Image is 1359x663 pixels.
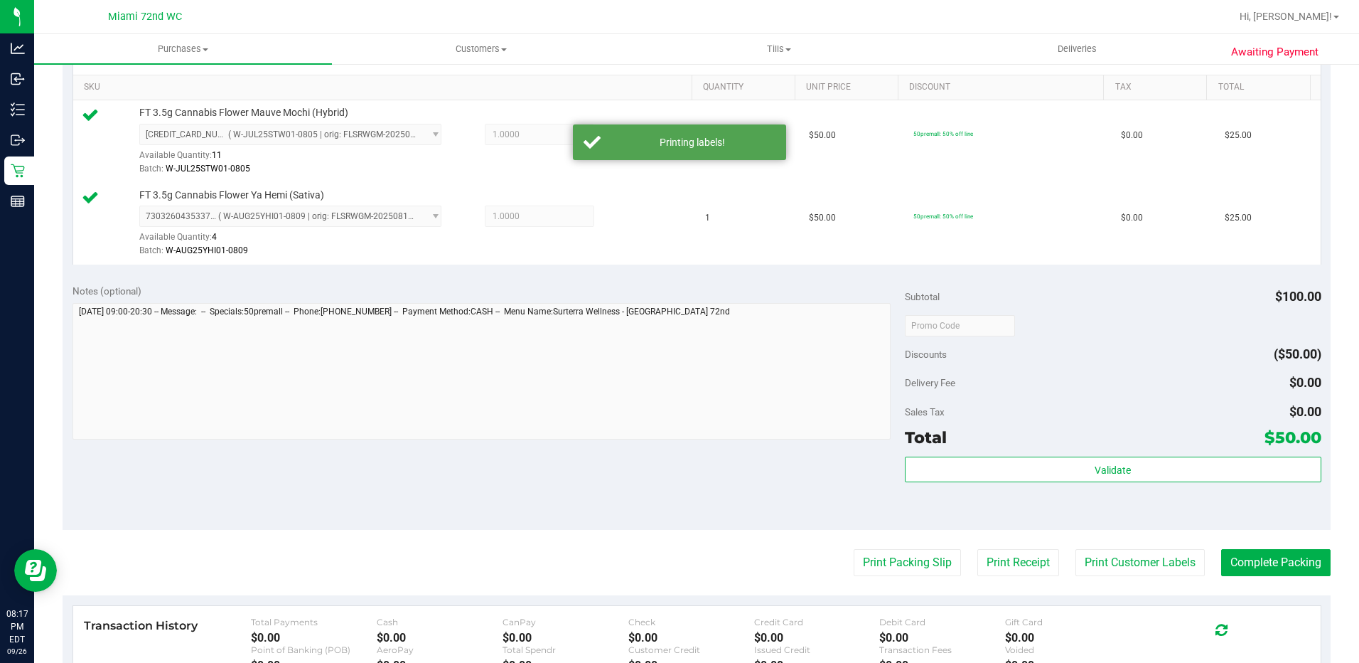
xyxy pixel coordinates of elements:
span: Subtotal [905,291,940,302]
span: Purchases [34,43,332,55]
span: Hi, [PERSON_NAME]! [1240,11,1332,22]
div: Available Quantity: [139,227,458,255]
span: $25.00 [1225,129,1252,142]
div: Issued Credit [754,645,880,655]
div: Printing labels! [608,135,775,149]
span: $0.00 [1121,211,1143,225]
span: Deliveries [1038,43,1116,55]
span: $25.00 [1225,211,1252,225]
span: 50premall: 50% off line [913,130,973,137]
div: Voided [1005,645,1131,655]
div: Credit Card [754,617,880,627]
div: Cash [377,617,503,627]
span: W-JUL25STW01-0805 [166,164,250,174]
span: Validate [1095,465,1131,476]
button: Print Packing Slip [854,549,961,576]
p: 08:17 PM EDT [6,608,28,646]
iframe: Resource center [14,549,57,592]
span: $50.00 [809,129,836,142]
span: Customers [333,43,629,55]
a: Purchases [34,34,332,64]
a: SKU [84,82,686,93]
span: FT 3.5g Cannabis Flower Mauve Mochi (Hybrid) [139,106,348,120]
div: $0.00 [251,631,377,645]
button: Print Customer Labels [1075,549,1205,576]
div: Total Payments [251,617,377,627]
span: Sales Tax [905,406,945,418]
p: 09/26 [6,646,28,657]
div: Check [628,617,754,627]
a: Unit Price [806,82,892,93]
div: Point of Banking (POB) [251,645,377,655]
span: 11 [212,150,222,160]
span: $50.00 [1264,428,1321,447]
span: $0.00 [1289,404,1321,419]
div: $0.00 [1005,631,1131,645]
button: Print Receipt [977,549,1059,576]
a: Discount [909,82,1098,93]
inline-svg: Analytics [11,41,25,55]
inline-svg: Inbound [11,72,25,86]
button: Complete Packing [1221,549,1331,576]
div: $0.00 [628,631,754,645]
inline-svg: Retail [11,164,25,178]
span: Discounts [905,341,947,367]
span: 50premall: 50% off line [913,213,973,220]
div: Gift Card [1005,617,1131,627]
inline-svg: Inventory [11,102,25,117]
div: $0.00 [377,631,503,645]
span: Batch: [139,164,163,174]
span: 4 [212,232,217,242]
a: Deliveries [928,34,1226,64]
a: Customers [332,34,630,64]
span: $50.00 [809,211,836,225]
div: $0.00 [754,631,880,645]
span: Delivery Fee [905,377,955,388]
span: Notes (optional) [72,285,141,297]
div: Debit Card [879,617,1005,627]
div: AeroPay [377,645,503,655]
inline-svg: Outbound [11,133,25,147]
span: Miami 72nd WC [108,11,182,23]
input: Promo Code [905,315,1015,336]
div: Total Spendr [503,645,628,655]
div: $0.00 [503,631,628,645]
span: $0.00 [1289,375,1321,390]
span: $100.00 [1275,289,1321,304]
div: $0.00 [879,631,1005,645]
a: Tax [1115,82,1201,93]
div: CanPay [503,617,628,627]
span: Total [905,428,947,447]
a: Total [1218,82,1304,93]
span: ($50.00) [1274,346,1321,361]
button: Validate [905,457,1321,482]
span: 1 [705,211,710,225]
div: Transaction Fees [879,645,1005,655]
span: $0.00 [1121,129,1143,142]
div: Customer Credit [628,645,754,655]
span: Awaiting Payment [1231,44,1318,60]
span: W-AUG25YHI01-0809 [166,245,248,255]
span: Batch: [139,245,163,255]
div: Available Quantity: [139,145,458,173]
span: FT 3.5g Cannabis Flower Ya Hemi (Sativa) [139,189,324,202]
inline-svg: Reports [11,194,25,208]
